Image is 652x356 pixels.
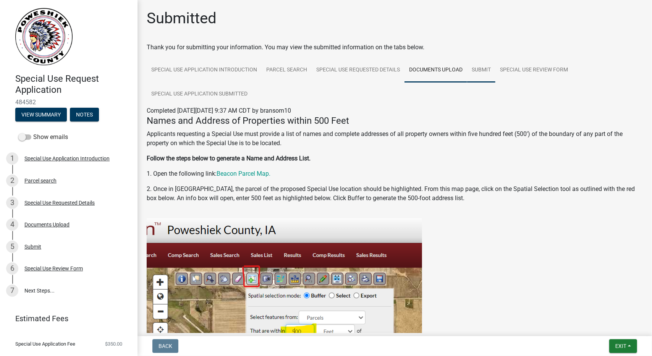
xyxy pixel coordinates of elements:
a: Submit [467,58,495,83]
div: Parcel search [24,178,57,183]
div: 7 [6,285,18,297]
div: Special Use Requested Details [24,200,95,206]
strong: Follow the steps below to generate a Name and Address List. [147,155,311,162]
div: 2 [6,175,18,187]
p: Applicants requesting a Special Use must provide a list of names and complete addresses of all pr... [147,129,643,148]
wm-modal-confirm: Notes [70,112,99,118]
a: Special Use Review Form [495,58,573,83]
h1: Submitted [147,9,217,28]
a: Parcel search [262,58,312,83]
button: Notes [70,108,99,121]
a: Documents Upload [404,58,467,83]
a: Estimated Fees [6,311,125,326]
button: Exit [609,339,637,353]
div: 6 [6,262,18,275]
a: Beacon Parcel Map. [217,170,270,177]
button: View Summary [15,108,67,121]
div: 4 [6,218,18,231]
label: Show emails [18,133,68,142]
a: Special Use Application Introduction [147,58,262,83]
p: 1. Open the following link: [147,169,643,178]
div: 3 [6,197,18,209]
span: Back [159,343,172,349]
button: Back [152,339,178,353]
h4: Names and Address of Properties within 500 Feet [147,115,643,126]
div: Submit [24,244,41,249]
div: Thank you for submitting your information. You may view the submitted information on the tabs below. [147,43,643,52]
a: Special Use Requested Details [312,58,404,83]
p: 2. Once in [GEOGRAPHIC_DATA], the parcel of the proposed Special Use location should be highlight... [147,184,643,212]
a: Special Use Application Submitted [147,82,252,107]
span: Completed [DATE][DATE] 9:37 AM CDT by bransom10 [147,107,291,114]
div: Special Use Review Form [24,266,83,271]
div: Special Use Application Introduction [24,156,110,161]
span: Exit [615,343,626,349]
h4: Special Use Request Application [15,73,131,95]
img: Poweshiek County, IA [15,8,73,65]
span: 484582 [15,99,122,106]
div: Documents Upload [24,222,70,227]
div: 1 [6,152,18,165]
span: $350.00 [105,341,122,346]
div: 5 [6,241,18,253]
span: Special Use Application Fee [15,341,75,346]
wm-modal-confirm: Summary [15,112,67,118]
